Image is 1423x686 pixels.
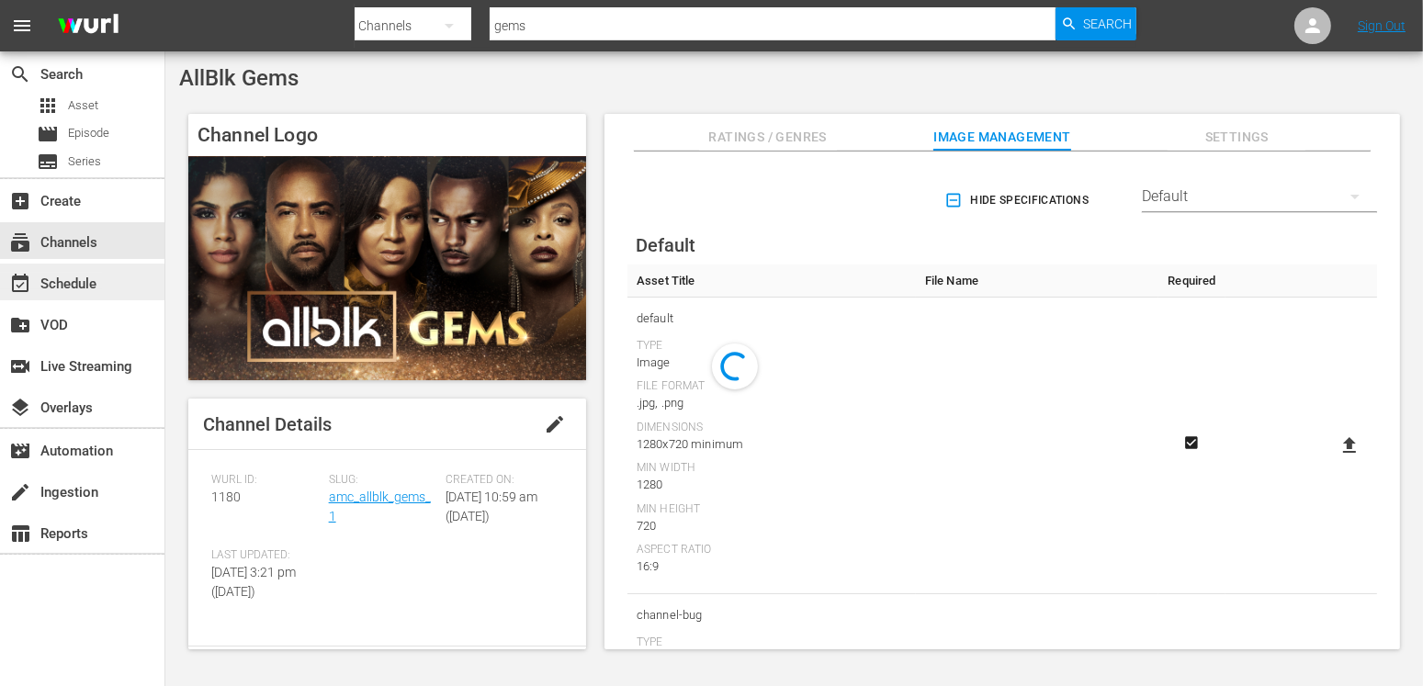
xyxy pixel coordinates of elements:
span: Ingestion [9,481,31,503]
span: Created On: [446,473,554,488]
span: Series [68,152,101,171]
th: File Name [916,264,1158,298]
th: Required [1158,264,1225,298]
span: Hide Specifications [948,191,1089,210]
span: Schedule [9,273,31,295]
span: Settings [1168,126,1305,149]
span: Asset [68,96,98,115]
div: Min Width [637,461,907,476]
svg: Required [1180,434,1203,451]
div: Type [637,635,907,650]
span: Image Management [933,126,1071,149]
span: Episode [68,124,109,142]
span: Overlays [9,397,31,419]
div: Type [637,339,907,354]
div: Default [1142,171,1377,222]
h4: Channel Logo [188,114,586,156]
div: Min Height [637,502,907,517]
span: Automation [9,440,31,462]
div: Dimensions [637,421,907,435]
span: Create [9,190,31,212]
span: menu [11,15,33,37]
img: AllBlk Gems [188,156,586,380]
button: edit [533,402,577,446]
span: channel-bug [637,603,907,627]
div: .jpg, .png [637,394,907,412]
button: Search [1056,7,1136,40]
span: Channel Details [203,413,332,435]
span: AllBlk Gems [179,65,299,91]
div: 1280x720 minimum [637,435,907,454]
span: [DATE] 3:21 pm ([DATE]) [211,565,296,599]
span: VOD [9,314,31,336]
div: File Format [637,379,907,394]
span: default [637,307,907,331]
div: 720 [637,517,907,535]
div: Logo [637,650,907,669]
span: Last Updated: [211,548,320,563]
span: Slug: [329,473,437,488]
div: 16:9 [637,557,907,576]
span: Channels [9,231,31,253]
a: Sign Out [1358,18,1406,33]
span: Series [37,151,59,173]
span: edit [544,413,566,435]
th: Asset Title [627,264,916,298]
span: Search [1083,7,1132,40]
span: Ratings / Genres [699,126,837,149]
span: [DATE] 10:59 am ([DATE]) [446,489,537,523]
span: Wurl ID: [211,473,320,488]
span: Search [9,63,31,85]
button: Hide Specifications [941,174,1096,226]
span: Default [636,234,695,256]
a: amc_allblk_gems_1 [329,489,431,523]
span: 1180 [211,489,241,504]
div: Image [637,354,907,372]
span: Live Streaming [9,355,31,377]
span: Reports [9,523,31,545]
span: Asset [37,95,59,117]
span: Episode [37,123,59,145]
img: ans4CAIJ8jUAAAAAAAAAAAAAAAAAAAAAAAAgQb4GAAAAAAAAAAAAAAAAAAAAAAAAJMjXAAAAAAAAAAAAAAAAAAAAAAAAgAT5G... [44,5,132,48]
div: 1280 [637,476,907,494]
div: Aspect Ratio [637,543,907,557]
